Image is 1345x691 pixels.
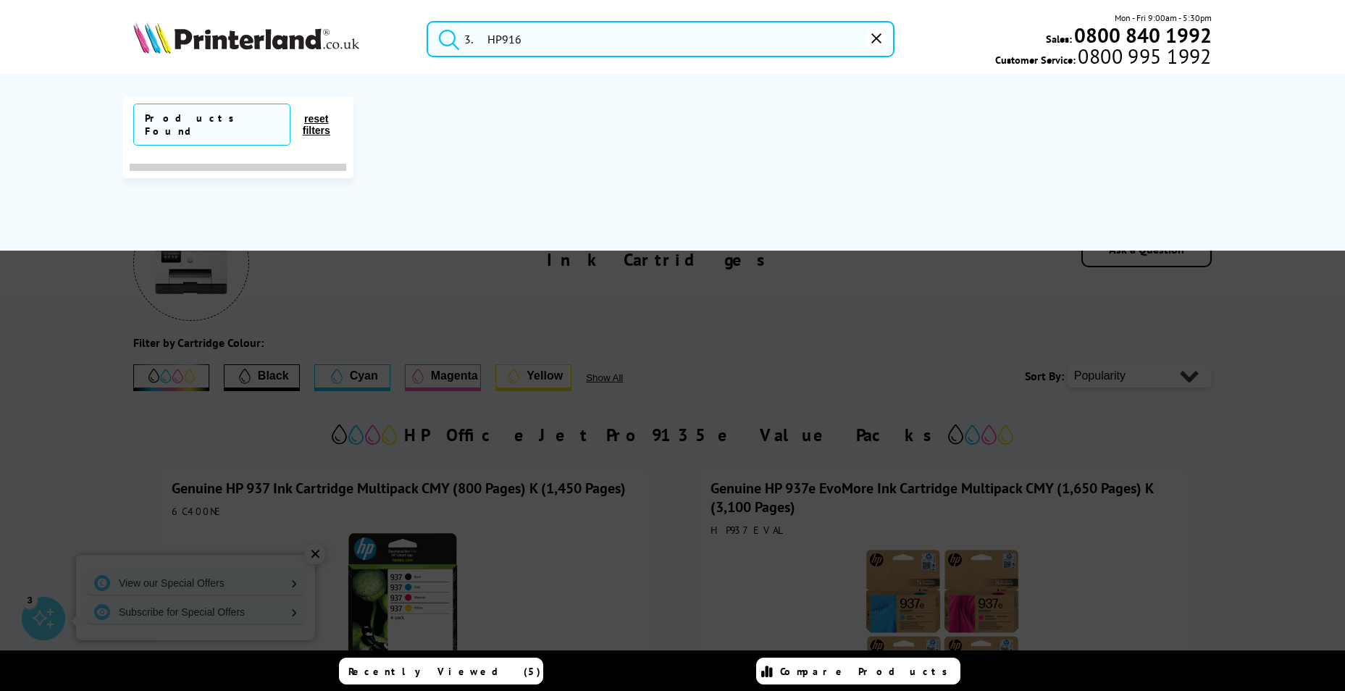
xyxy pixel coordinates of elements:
button: reset filters [290,112,343,137]
a: 0800 840 1992 [1072,28,1212,42]
img: Printerland Logo [133,22,359,54]
b: 0800 840 1992 [1074,22,1212,49]
span: Sales: [1046,32,1072,46]
span: Compare Products [780,665,955,678]
a: Compare Products [756,658,960,684]
a: Printerland Logo [133,22,408,56]
a: Recently Viewed (5) [339,658,543,684]
span: Mon - Fri 9:00am - 5:30pm [1115,11,1212,25]
span: Recently Viewed (5) [348,665,541,678]
div: Products Found [145,112,282,138]
span: Customer Service: [995,49,1211,67]
input: Search product [427,21,894,57]
span: 0800 995 1992 [1076,49,1211,63]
